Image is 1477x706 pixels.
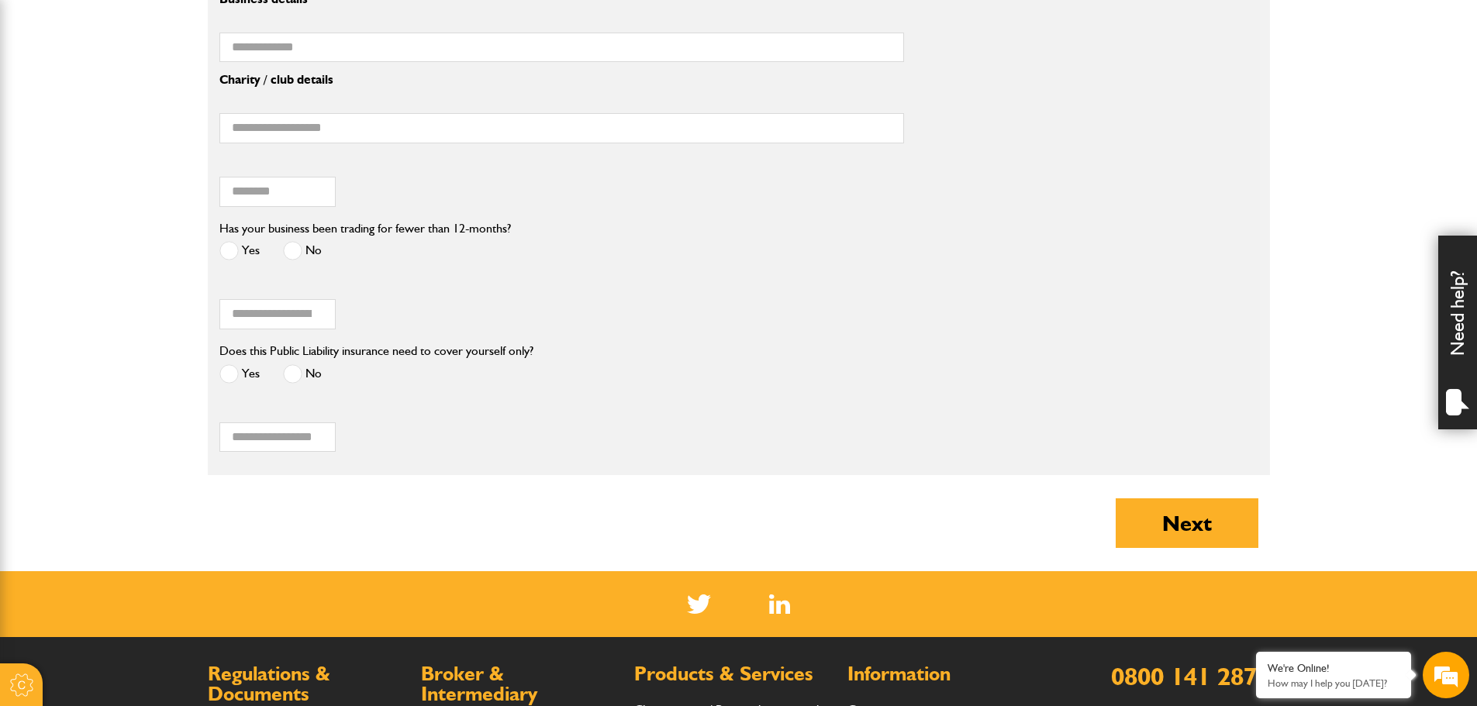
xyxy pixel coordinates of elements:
[219,364,260,384] label: Yes
[20,235,283,269] input: Enter your phone number
[20,143,283,177] input: Enter your last name
[687,594,711,614] img: Twitter
[219,74,904,86] p: Charity / club details
[1268,662,1399,675] div: We're Online!
[20,281,283,464] textarea: Type your message and hit 'Enter'
[634,664,832,684] h2: Products & Services
[254,8,292,45] div: Minimize live chat window
[208,664,405,704] h2: Regulations & Documents
[219,222,511,235] label: Has your business been trading for fewer than 12-months?
[283,241,322,260] label: No
[211,477,281,498] em: Start Chat
[1111,661,1270,691] a: 0800 141 2877
[769,594,790,614] img: Linked In
[421,664,619,704] h2: Broker & Intermediary
[769,594,790,614] a: LinkedIn
[1268,677,1399,689] p: How may I help you today?
[1116,498,1258,548] button: Next
[1438,236,1477,429] div: Need help?
[847,664,1045,684] h2: Information
[219,345,533,357] label: Does this Public Liability insurance need to cover yourself only?
[81,87,261,107] div: Chat with us now
[219,241,260,260] label: Yes
[283,364,322,384] label: No
[20,189,283,223] input: Enter your email address
[26,86,65,108] img: d_20077148190_company_1631870298795_20077148190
